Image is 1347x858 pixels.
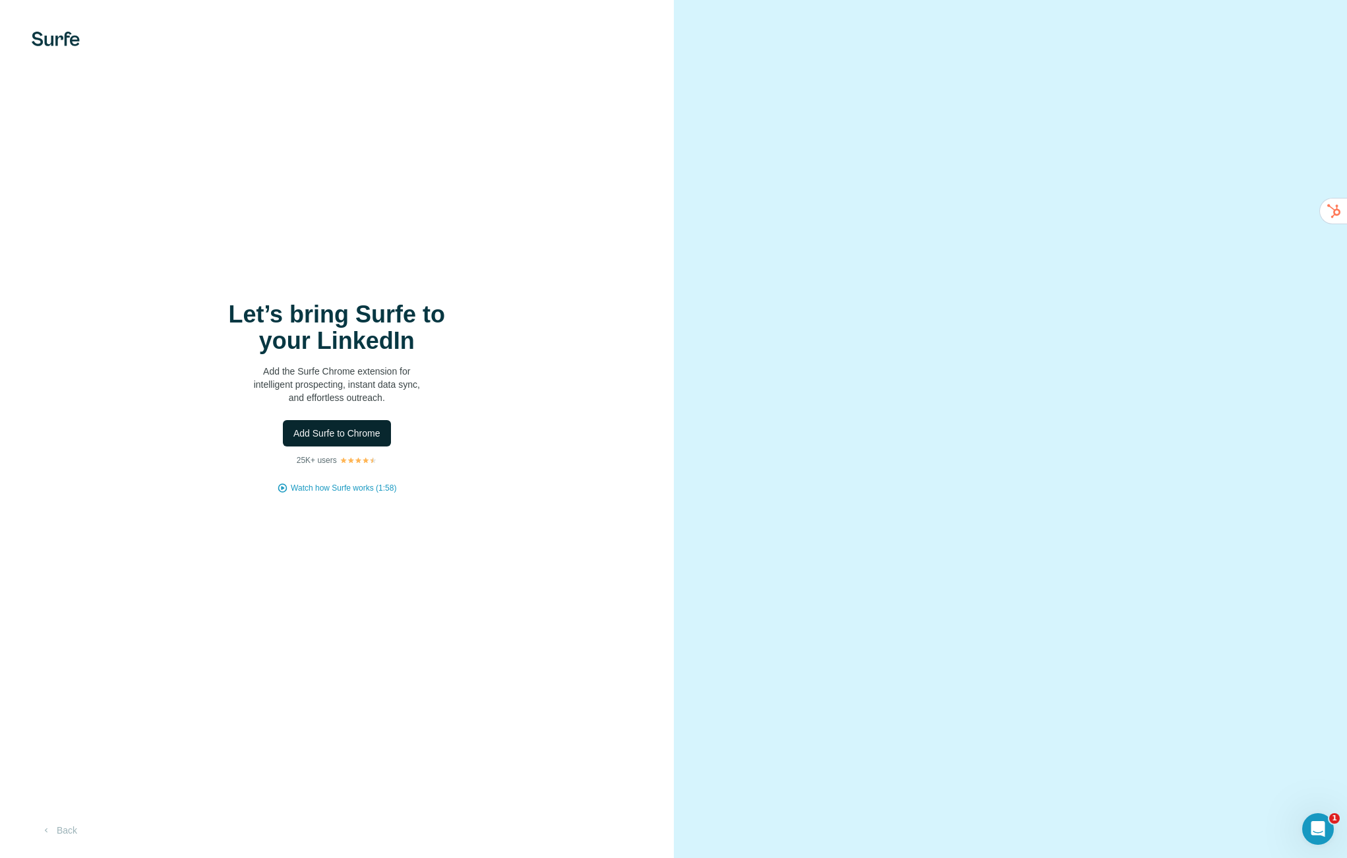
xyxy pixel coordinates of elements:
[340,456,377,464] img: Rating Stars
[32,32,80,46] img: Surfe's logo
[205,301,469,354] h1: Let’s bring Surfe to your LinkedIn
[205,365,469,404] p: Add the Surfe Chrome extension for intelligent prospecting, instant data sync, and effortless out...
[293,427,380,440] span: Add Surfe to Chrome
[32,818,86,842] button: Back
[1329,813,1340,824] span: 1
[283,420,391,446] button: Add Surfe to Chrome
[291,482,396,494] button: Watch how Surfe works (1:58)
[297,454,337,466] p: 25K+ users
[1302,813,1334,845] iframe: Intercom live chat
